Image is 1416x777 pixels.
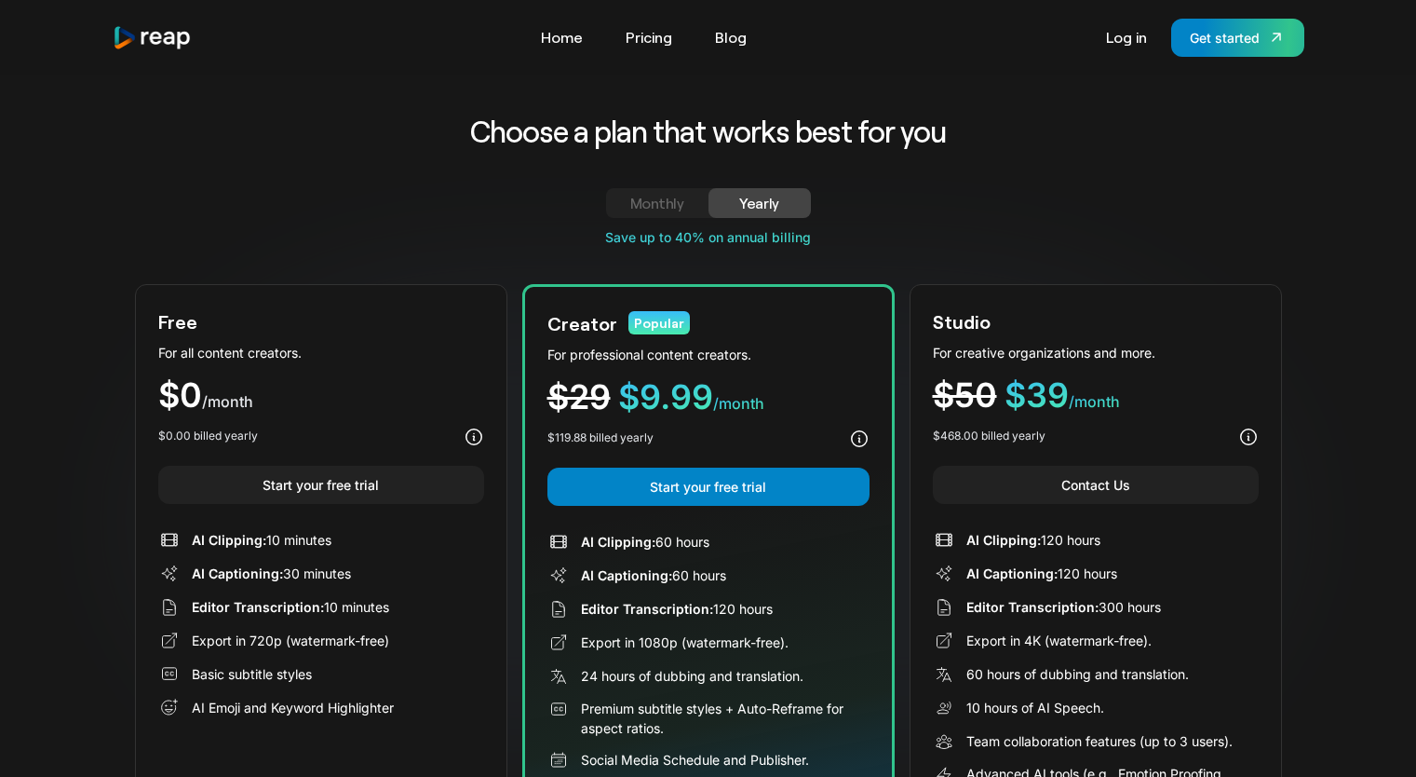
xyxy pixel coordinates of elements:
div: Export in 720p (watermark-free) [192,631,389,650]
span: $39 [1005,375,1069,416]
div: Studio [933,307,991,335]
div: 10 hours of AI Speech. [966,698,1104,717]
div: $119.88 billed yearly [547,429,654,446]
div: Get started [1190,28,1260,48]
a: Contact Us [933,466,1259,504]
a: Start your free trial [547,468,870,506]
span: /month [202,392,253,411]
span: AI Clipping: [966,532,1041,548]
span: $29 [547,376,611,417]
div: Popular [628,311,690,334]
div: Monthly [628,192,686,214]
div: 60 hours of dubbing and translation. [966,664,1189,684]
div: Save up to 40% on annual billing [135,227,1282,247]
span: AI Clipping: [192,532,266,548]
div: 30 minutes [192,564,351,583]
div: Export in 1080p (watermark-free). [581,633,789,652]
div: For professional content creators. [547,345,870,364]
div: 120 hours [966,530,1100,550]
span: Editor Transcription: [966,599,1099,615]
div: Creator [547,309,617,337]
div: 60 hours [581,566,726,585]
div: Social Media Schedule and Publisher. [581,750,809,770]
a: Log in [1097,22,1156,52]
div: Yearly [731,192,789,214]
div: 10 minutes [192,597,389,617]
div: $0.00 billed yearly [158,428,258,444]
span: /month [1069,392,1120,411]
div: AI Emoji and Keyword Highlighter [192,698,394,717]
span: AI Clipping: [581,534,655,550]
img: reap logo [113,25,193,50]
div: 24 hours of dubbing and translation. [581,666,803,686]
h2: Choose a plan that works best for you [324,112,1092,151]
div: 300 hours [966,597,1161,617]
span: Editor Transcription: [581,601,713,617]
div: 120 hours [581,599,773,619]
a: Start your free trial [158,466,484,504]
div: 120 hours [966,564,1117,583]
div: For creative organizations and more. [933,343,1259,362]
div: Premium subtitle styles + Auto-Reframe for aspect ratios. [581,699,870,738]
span: $9.99 [618,376,713,417]
a: Home [532,22,592,52]
div: Basic subtitle styles [192,664,312,684]
div: For all content creators. [158,343,484,362]
span: AI Captioning: [966,566,1058,581]
div: 60 hours [581,532,709,552]
a: Blog [706,22,756,52]
span: Editor Transcription: [192,599,324,615]
span: $50 [933,375,997,416]
div: $0 [158,378,484,413]
div: 10 minutes [192,530,331,550]
div: Free [158,307,197,335]
div: Team collaboration features (up to 3 users). [966,731,1233,751]
div: Export in 4K (watermark-free). [966,631,1152,650]
a: Get started [1171,19,1304,57]
div: $468.00 billed yearly [933,428,1045,444]
span: AI Captioning: [192,566,283,581]
span: AI Captioning: [581,567,672,583]
a: Pricing [616,22,681,52]
span: /month [713,394,764,413]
